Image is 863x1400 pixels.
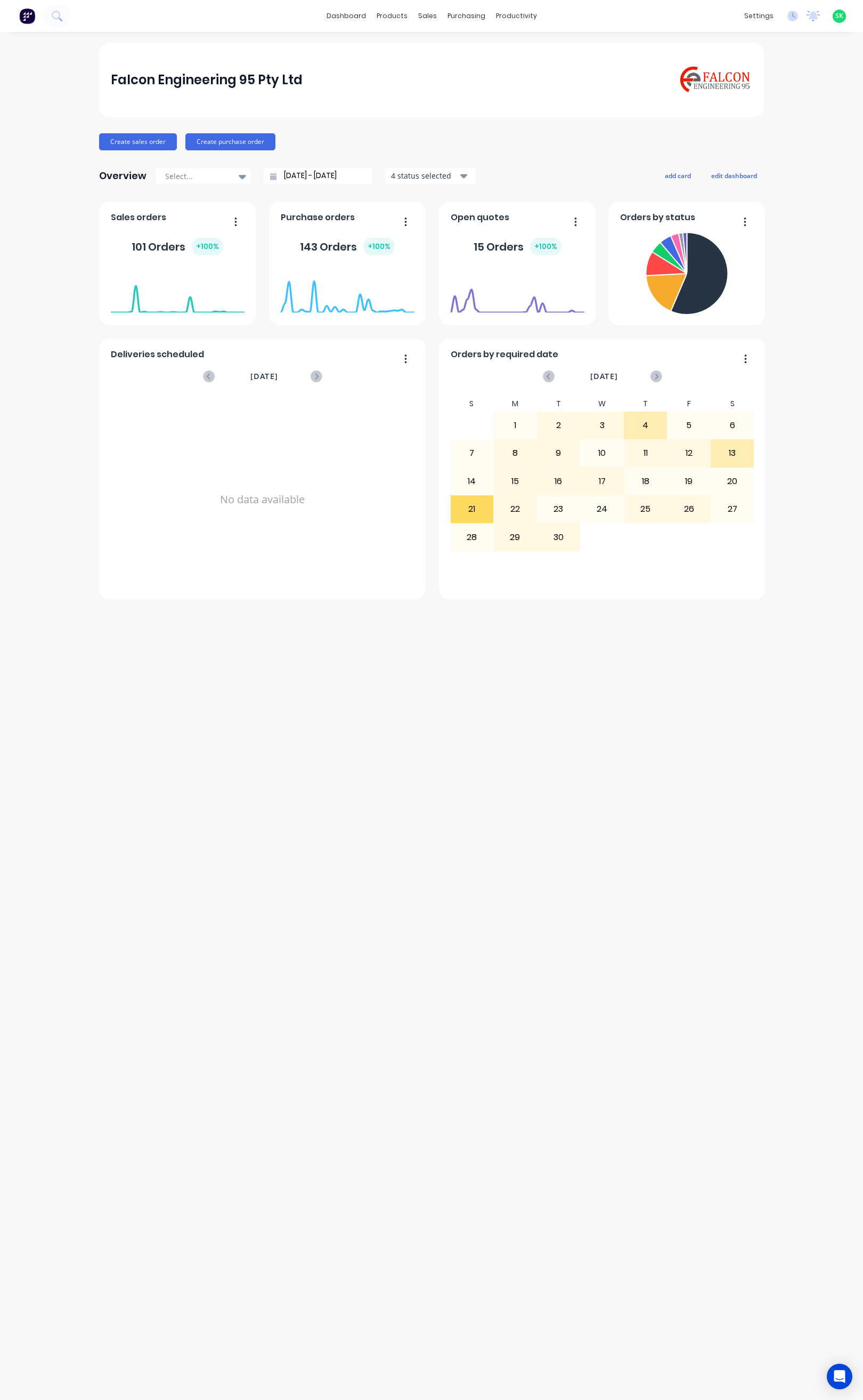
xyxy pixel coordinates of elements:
[494,496,536,522] div: 22
[667,412,710,439] div: 5
[491,8,542,24] div: productivity
[385,168,476,184] button: 4 status selected
[474,238,561,255] div: 15 Orders
[711,468,754,495] div: 20
[624,440,667,466] div: 11
[580,396,624,412] div: W
[667,496,710,522] div: 26
[451,440,493,466] div: 7
[538,412,580,439] div: 2
[494,468,536,495] div: 15
[493,396,537,412] div: M
[827,1364,852,1389] div: Open Intercom Messenger
[494,412,536,439] div: 1
[538,468,580,495] div: 16
[711,440,754,466] div: 13
[371,8,413,24] div: products
[321,8,371,24] a: dashboard
[667,440,710,466] div: 12
[451,211,509,224] span: Open quotes
[99,133,177,150] button: Create sales order
[624,496,667,522] div: 25
[624,468,667,495] div: 18
[111,69,303,91] div: Falcon Engineering 95 Pty Ltd
[667,468,710,495] div: 19
[281,211,355,224] span: Purchase orders
[451,524,493,550] div: 28
[450,396,494,412] div: S
[391,170,458,181] div: 4 status selected
[300,238,395,255] div: 143 Orders
[590,371,618,382] span: [DATE]
[624,396,667,412] div: T
[538,440,580,466] div: 9
[581,440,623,466] div: 10
[835,11,843,21] span: SK
[624,412,667,439] div: 4
[711,396,754,412] div: S
[132,238,223,255] div: 101 Orders
[451,496,493,522] div: 21
[538,496,580,522] div: 23
[363,238,395,255] div: + 100 %
[99,165,146,187] div: Overview
[537,396,581,412] div: T
[192,238,223,255] div: + 100 %
[704,168,764,182] button: edit dashboard
[538,524,580,550] div: 30
[711,412,754,439] div: 6
[111,348,204,361] span: Deliveries scheduled
[739,8,779,24] div: settings
[678,65,752,95] img: Falcon Engineering 95 Pty Ltd
[620,211,695,224] span: Orders by status
[581,468,623,495] div: 17
[111,211,166,224] span: Sales orders
[19,8,35,24] img: Factory
[413,8,442,24] div: sales
[658,168,698,182] button: add card
[185,133,275,150] button: Create purchase order
[494,524,536,550] div: 29
[442,8,491,24] div: purchasing
[530,238,561,255] div: + 100 %
[111,396,414,603] div: No data available
[451,468,493,495] div: 14
[711,496,754,522] div: 27
[581,496,623,522] div: 24
[667,396,711,412] div: F
[494,440,536,466] div: 8
[250,371,278,382] span: [DATE]
[581,412,623,439] div: 3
